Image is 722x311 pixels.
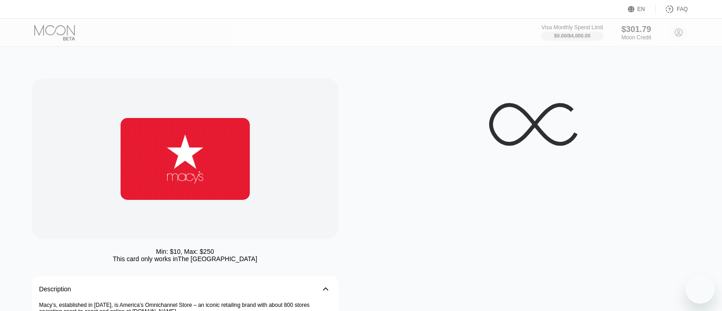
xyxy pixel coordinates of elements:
[156,248,214,255] div: Min: $ 10 , Max: $ 250
[39,285,71,293] div: Description
[320,284,331,295] div: 󰅀
[541,24,603,41] div: Visa Monthly Spend Limit$0.00/$4,000.00
[113,255,257,263] div: This card only works in The [GEOGRAPHIC_DATA]
[656,5,688,14] div: FAQ
[541,24,603,31] div: Visa Monthly Spend Limit
[685,274,715,304] iframe: Кнопка запуска окна обмена сообщениями
[628,5,656,14] div: EN
[677,6,688,12] div: FAQ
[554,33,590,38] div: $0.00 / $4,000.00
[638,6,645,12] div: EN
